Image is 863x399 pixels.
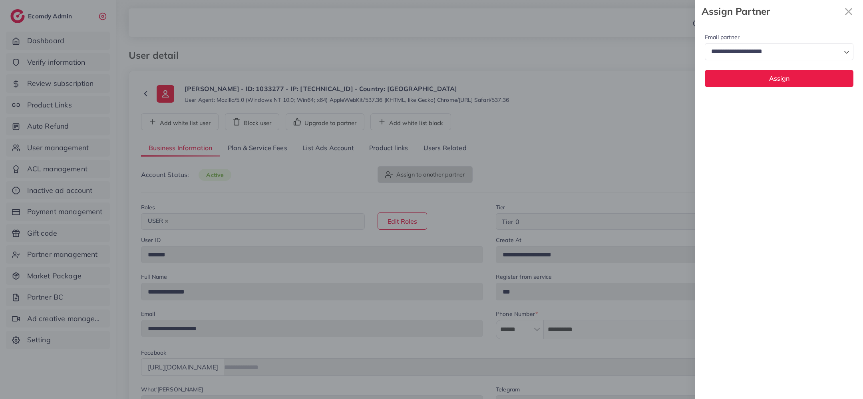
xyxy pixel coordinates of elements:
input: Search for option [708,46,841,58]
svg: x [841,4,857,20]
div: Search for option [705,43,853,60]
strong: Assign Partner [702,4,841,18]
span: Assign [769,74,789,82]
button: Assign [705,70,853,87]
button: Close [841,3,857,20]
label: Email partner [705,33,740,41]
